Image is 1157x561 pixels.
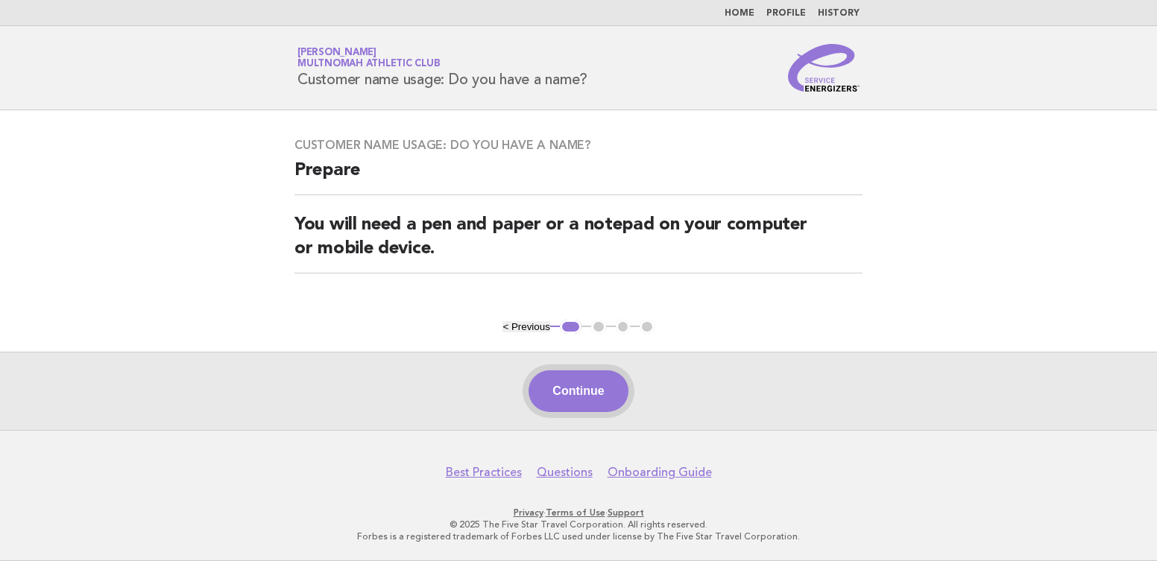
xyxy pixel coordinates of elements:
a: Home [725,9,754,18]
p: Forbes is a registered trademark of Forbes LLC used under license by The Five Star Travel Corpora... [122,530,1035,542]
a: Profile [766,9,806,18]
a: Privacy [514,507,543,518]
p: © 2025 The Five Star Travel Corporation. All rights reserved. [122,519,1035,530]
a: [PERSON_NAME]Multnomah Athletic Club [297,48,440,69]
h2: You will need a pen and paper or a notepad on your computer or mobile device. [294,213,863,273]
a: Best Practices [446,465,522,480]
a: Terms of Use [546,507,605,518]
a: Support [608,507,644,518]
button: 1 [560,320,581,335]
h3: Customer name usage: Do you have a name? [294,138,863,153]
a: Onboarding Guide [608,465,712,480]
button: < Previous [502,321,549,332]
img: Service Energizers [788,44,860,92]
button: Continue [529,370,628,412]
span: Multnomah Athletic Club [297,60,440,69]
p: · · [122,507,1035,519]
h2: Prepare [294,159,863,195]
a: History [818,9,860,18]
h1: Customer name usage: Do you have a name? [297,48,587,87]
a: Questions [537,465,593,480]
